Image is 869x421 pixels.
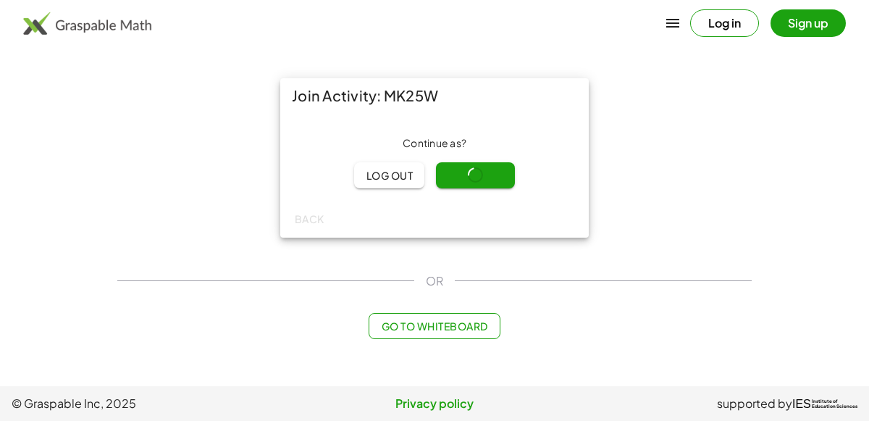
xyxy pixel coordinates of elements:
a: IESInstitute ofEducation Sciences [792,395,857,412]
div: Join Activity: MK25W [280,78,589,113]
button: Sign up [771,9,846,37]
button: Log out [354,162,424,188]
span: Log out [366,169,413,182]
span: supported by [717,395,792,412]
span: © Graspable Inc, 2025 [12,395,293,412]
span: IES [792,397,811,411]
button: Log in [690,9,759,37]
div: Continue as ? [292,136,577,151]
span: Institute of Education Sciences [812,399,857,409]
span: OR [426,272,443,290]
span: Go to Whiteboard [381,320,487,333]
a: Privacy policy [293,395,575,412]
button: Go to Whiteboard [369,313,500,339]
